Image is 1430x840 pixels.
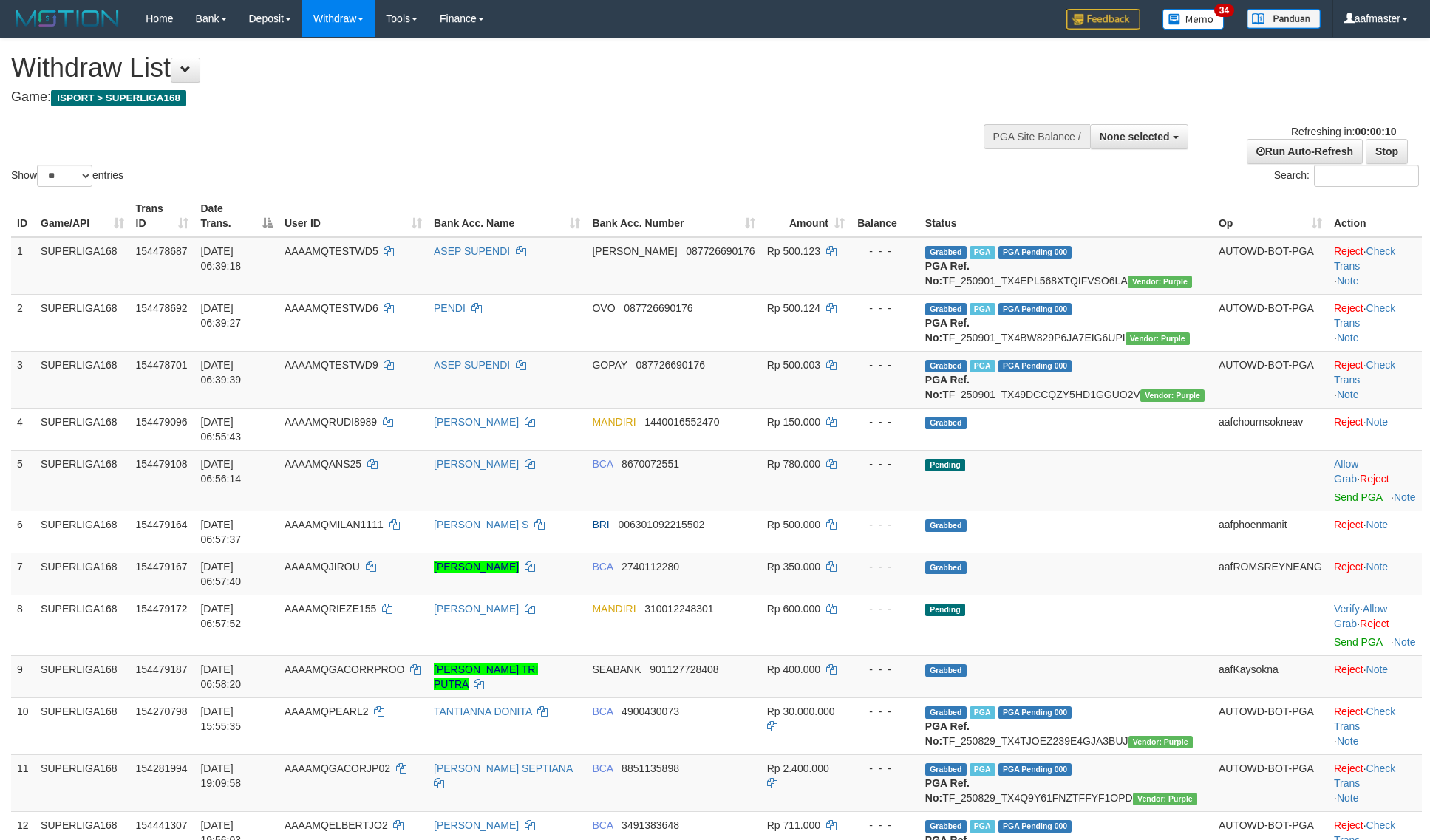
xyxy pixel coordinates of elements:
a: Check Trans [1334,762,1395,789]
span: Copy 310012248301 to clipboard [644,603,713,615]
a: Note [1366,519,1389,530]
span: Grabbed [925,763,967,776]
a: [PERSON_NAME] SEPTIANA [434,762,573,774]
th: Balance [851,195,919,237]
th: Bank Acc. Number: activate to sort column ascending [586,195,760,237]
select: Showentries [37,165,92,187]
span: 154479164 [136,519,188,530]
span: Grabbed [925,417,967,429]
a: Reject [1334,245,1363,257]
img: Button%20Memo.svg [1162,9,1225,30]
th: Bank Acc. Name: activate to sort column ascending [428,195,586,237]
td: AUTOWD-BOT-PGA [1213,697,1328,754]
a: Note [1366,561,1389,573]
a: Reject [1334,762,1363,774]
td: · [1328,450,1422,511]
span: 154479108 [136,458,188,470]
a: PENDI [434,302,466,314]
span: Rp 30.000.000 [767,706,835,717]
td: · [1328,655,1422,697]
span: 154478687 [136,245,188,257]
td: · · [1328,237,1422,295]
span: PGA Pending [998,360,1072,372]
td: 5 [11,450,35,511]
span: 34 [1214,4,1234,17]
span: 154478692 [136,302,188,314]
span: 154478701 [136,359,188,371]
a: Send PGA [1334,636,1382,648]
td: · [1328,511,1422,553]
span: Rp 350.000 [767,561,820,573]
span: Rp 400.000 [767,663,820,675]
span: Rp 711.000 [767,819,820,831]
a: Reject [1334,663,1363,675]
img: panduan.png [1247,9,1321,29]
td: AUTOWD-BOT-PGA [1213,237,1328,295]
span: Marked by aafmaleo [970,360,995,372]
td: aafphoenmanit [1213,511,1328,553]
span: Copy 4900430073 to clipboard [622,706,679,717]
a: [PERSON_NAME] TRI PUTRA [434,663,538,690]
h4: Game: [11,90,939,105]
td: 6 [11,511,35,553]
a: [PERSON_NAME] S [434,519,528,530]
span: AAAAMQMILAN1111 [285,519,384,530]
span: 154441307 [136,819,188,831]
div: - - - [857,301,913,315]
td: · · [1328,595,1422,655]
td: · · [1328,697,1422,754]
td: SUPERLIGA168 [35,553,129,595]
span: Copy 006301092215502 to clipboard [618,519,704,530]
span: AAAAMQPEARL2 [285,706,369,717]
span: MANDIRI [592,416,636,428]
span: PGA Pending [998,763,1072,776]
span: [DATE] 06:57:37 [200,519,241,545]
td: SUPERLIGA168 [35,754,129,811]
span: Rp 500.003 [767,359,820,371]
a: Stop [1366,139,1408,164]
span: Grabbed [925,820,967,833]
div: - - - [857,761,913,776]
span: [DATE] 06:39:39 [200,359,241,386]
a: Reject [1334,561,1363,573]
span: Copy 087726690176 to clipboard [636,359,705,371]
td: 8 [11,595,35,655]
span: Marked by aafsoycanthlai [970,820,995,833]
span: [DATE] 06:57:52 [200,603,241,629]
a: Note [1337,332,1359,344]
a: Reject [1334,359,1363,371]
span: BRI [592,519,609,530]
span: · [1334,458,1360,485]
span: ISPORT > SUPERLIGA168 [51,90,186,106]
span: [DATE] 06:56:14 [200,458,241,485]
span: Pending [925,604,965,616]
input: Search: [1314,165,1419,187]
span: PGA Pending [998,246,1072,259]
span: [DATE] 15:55:35 [200,706,241,732]
a: Reject [1360,618,1389,629]
div: - - - [857,517,913,532]
span: Rp 500.123 [767,245,820,257]
td: SUPERLIGA168 [35,294,129,351]
span: AAAAMQELBERTJO2 [285,819,388,831]
b: PGA Ref. No: [925,374,970,400]
a: Send PGA [1334,491,1382,503]
td: SUPERLIGA168 [35,237,129,295]
a: Allow Grab [1334,603,1387,629]
div: - - - [857,662,913,677]
span: Copy 1440016552470 to clipboard [644,416,719,428]
a: Check Trans [1334,359,1395,386]
span: 154281994 [136,762,188,774]
img: Feedback.jpg [1066,9,1140,30]
span: 154479167 [136,561,188,573]
span: Rp 500.000 [767,519,820,530]
td: 7 [11,553,35,595]
th: ID [11,195,35,237]
td: 4 [11,408,35,450]
td: AUTOWD-BOT-PGA [1213,294,1328,351]
td: · · [1328,351,1422,408]
td: TF_250901_TX4BW829P6JA7EIG6UPI [919,294,1213,351]
div: - - - [857,457,913,471]
button: None selected [1090,124,1188,149]
th: Amount: activate to sort column ascending [761,195,851,237]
